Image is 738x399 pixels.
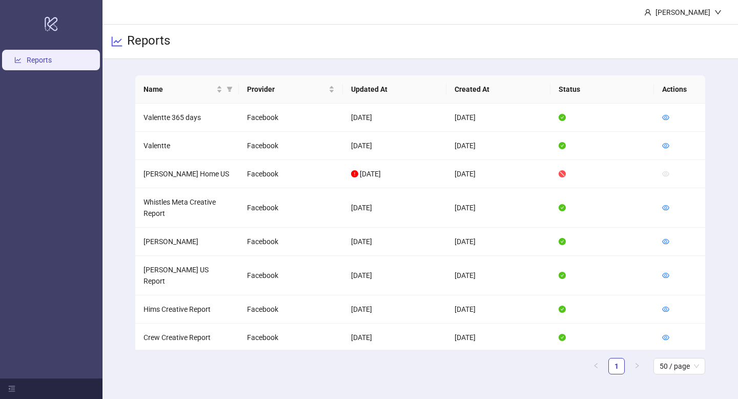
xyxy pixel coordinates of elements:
td: Facebook [239,132,343,160]
td: Facebook [239,256,343,295]
span: filter [224,82,235,97]
span: eye [662,238,669,245]
span: eye [662,114,669,121]
span: check-circle [559,306,566,313]
td: [DATE] [343,104,447,132]
li: Previous Page [588,358,604,374]
td: Facebook [239,160,343,188]
td: [DATE] [446,160,550,188]
td: Valentte 365 days [135,104,239,132]
td: [DATE] [446,188,550,228]
span: eye [662,334,669,341]
span: user [644,9,651,16]
td: Facebook [239,104,343,132]
th: Name [135,75,239,104]
td: [DATE] [446,295,550,324]
span: stop [559,170,566,177]
span: filter [227,86,233,92]
td: [DATE] [446,256,550,295]
th: Provider [239,75,343,104]
a: eye [662,237,669,246]
td: Whistles Meta Creative Report [135,188,239,228]
td: [DATE] [343,256,447,295]
span: menu-fold [8,385,15,392]
td: [DATE] [343,228,447,256]
span: [DATE] [360,170,381,178]
a: eye [662,333,669,342]
th: Updated At [343,75,447,104]
span: down [714,9,722,16]
td: Facebook [239,324,343,352]
span: eye [662,170,669,177]
h3: Reports [127,33,170,50]
li: 1 [608,358,625,374]
span: exclamation-circle [351,170,358,177]
td: Valentte [135,132,239,160]
td: [PERSON_NAME] [135,228,239,256]
td: Hims Creative Report [135,295,239,324]
a: 1 [609,358,624,374]
td: [DATE] [343,188,447,228]
span: Provider [247,84,326,95]
a: eye [662,271,669,280]
span: eye [662,142,669,149]
span: eye [662,272,669,279]
a: eye [662,142,669,150]
a: eye [662,305,669,313]
div: Page Size [653,358,705,374]
span: eye [662,204,669,211]
td: [DATE] [446,324,550,352]
td: [PERSON_NAME] US Report [135,256,239,295]
td: [DATE] [343,132,447,160]
td: Facebook [239,295,343,324]
a: eye [662,204,669,212]
a: Reports [27,56,52,64]
td: [DATE] [446,104,550,132]
td: Crew Creative Report [135,324,239,352]
span: check-circle [559,204,566,211]
button: left [588,358,604,374]
span: check-circle [559,114,566,121]
td: Facebook [239,228,343,256]
span: left [593,363,599,369]
span: 50 / page [660,358,699,374]
td: [DATE] [446,228,550,256]
span: check-circle [559,272,566,279]
td: [DATE] [343,324,447,352]
td: [DATE] [343,295,447,324]
th: Status [550,75,654,104]
td: [DATE] [446,132,550,160]
th: Actions [654,75,705,104]
td: [PERSON_NAME] Home US [135,160,239,188]
span: right [634,363,640,369]
li: Next Page [629,358,645,374]
a: eye [662,113,669,122]
span: line-chart [111,35,123,48]
span: check-circle [559,334,566,341]
button: right [629,358,645,374]
span: check-circle [559,238,566,245]
td: Facebook [239,188,343,228]
th: Created At [446,75,550,104]
span: Name [143,84,215,95]
div: [PERSON_NAME] [651,7,714,18]
span: check-circle [559,142,566,149]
